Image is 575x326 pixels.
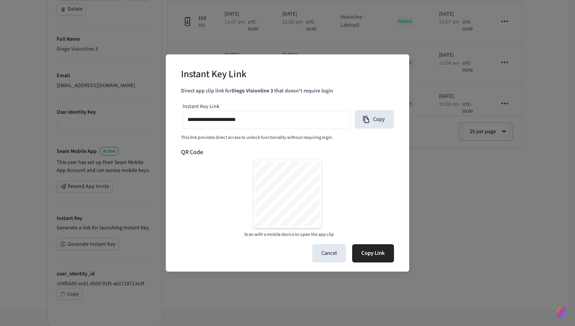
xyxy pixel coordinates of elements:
[557,306,566,318] img: SeamLogoGradient.69752ec5.svg
[244,231,334,238] span: Scan with a mobile device to open the app clip
[355,110,394,129] button: Copy
[181,64,246,87] h2: Instant Key Link
[312,244,346,262] button: Cancel
[181,134,333,141] span: This link provides direct access to unlock functionality without requiring login.
[352,244,394,262] button: Copy Link
[232,87,273,95] strong: Diego Visionline 3
[183,103,219,110] label: Instant Key Link
[181,148,394,157] h6: QR Code
[181,87,394,95] p: Direct app clip link for that doesn't require login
